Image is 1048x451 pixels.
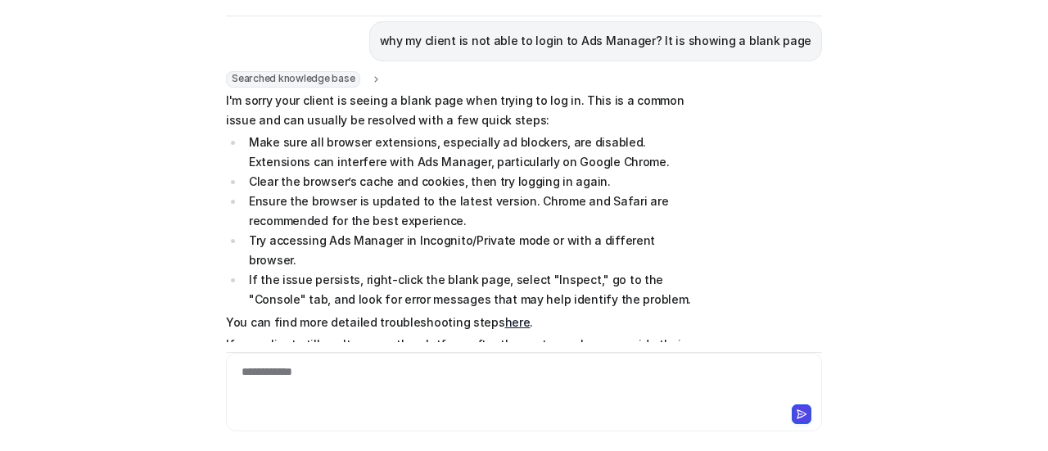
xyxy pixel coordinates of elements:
p: why my client is not able to login to Ads Manager? It is showing a blank page [380,31,811,51]
p: You can find more detailed troubleshooting steps . [226,313,705,332]
li: Make sure all browser extensions, especially ad blockers, are disabled. Extensions can interfere ... [244,133,705,172]
span: Searched knowledge base [226,71,360,88]
li: Ensure the browser is updated to the latest version. Chrome and Safari are recommended for the be... [244,192,705,231]
li: Try accessing Ads Manager in Incognito/Private mode or with a different browser. [244,231,705,270]
p: I'm sorry your client is seeing a blank page when trying to log in. This is a common issue and ca... [226,91,705,130]
li: If the issue persists, right-click the blank page, select "Inspect," go to the "Console" tab, and... [244,270,705,309]
li: Clear the browser’s cache and cookies, then try logging in again. [244,172,705,192]
p: If your client still can't access the platform after these steps, please provide their first and ... [226,335,705,394]
a: here [505,315,531,329]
